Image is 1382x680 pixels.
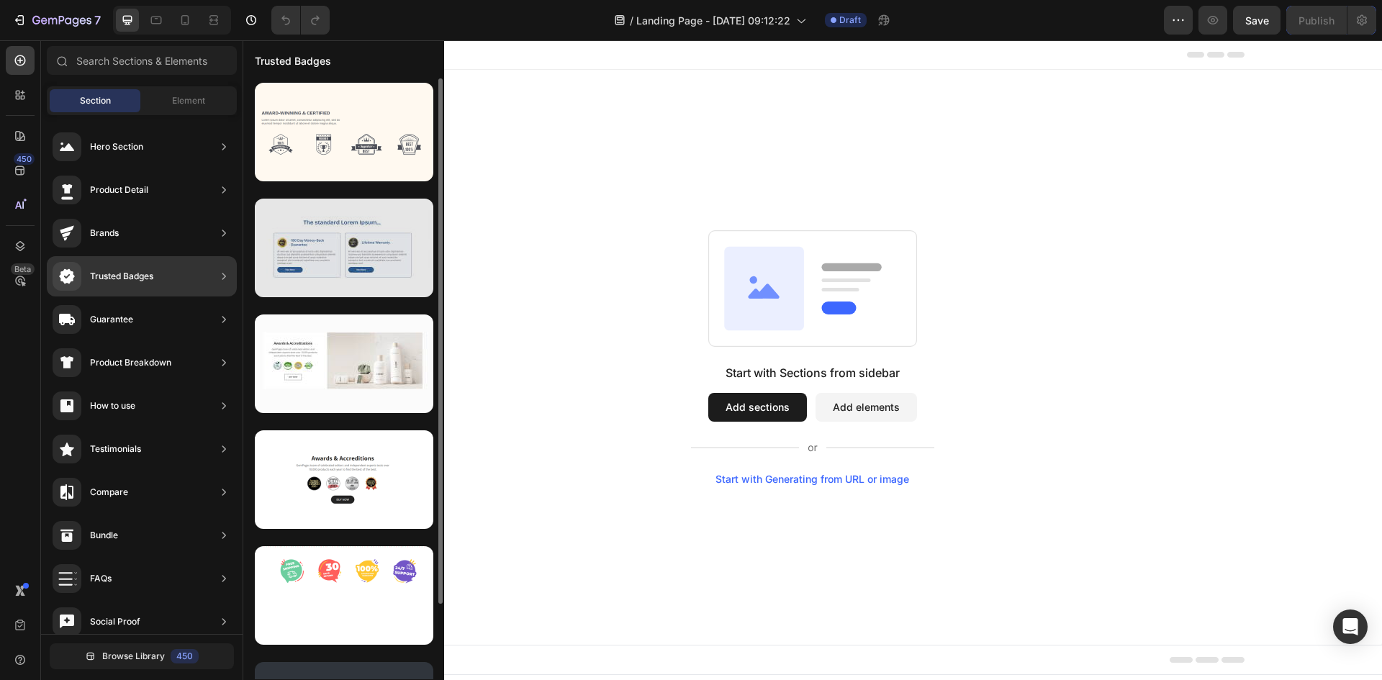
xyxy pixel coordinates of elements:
span: Element [172,94,205,107]
button: Add elements [573,353,674,381]
div: Guarantee [90,312,133,327]
button: 7 [6,6,107,35]
div: Publish [1299,13,1334,28]
div: Social Proof [90,615,140,629]
div: Undo/Redo [271,6,330,35]
div: Product Breakdown [90,355,171,370]
div: Compare [90,485,128,499]
p: 7 [94,12,101,29]
button: Browse Library450 [50,643,234,669]
span: Save [1245,14,1269,27]
div: Open Intercom Messenger [1333,609,1368,644]
div: Product Detail [90,183,148,197]
div: Start with Sections from sidebar [483,324,657,341]
span: Landing Page - [DATE] 09:12:22 [636,13,790,28]
iframe: Design area [243,40,1382,680]
div: Bundle [90,528,118,543]
input: Search Sections & Elements [47,46,237,75]
div: Start with Generating from URL or image [473,433,667,445]
div: FAQs [90,571,112,586]
div: 450 [14,153,35,165]
div: Beta [11,263,35,275]
div: Brands [90,226,119,240]
button: Publish [1286,6,1347,35]
span: Section [80,94,111,107]
button: Save [1233,6,1281,35]
span: Browse Library [102,650,165,663]
div: Hero Section [90,140,143,154]
span: / [630,13,633,28]
button: Add sections [466,353,564,381]
div: 450 [171,649,199,663]
div: Testimonials [90,442,141,456]
span: Draft [839,14,861,27]
div: How to use [90,399,135,413]
div: Trusted Badges [90,269,153,284]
